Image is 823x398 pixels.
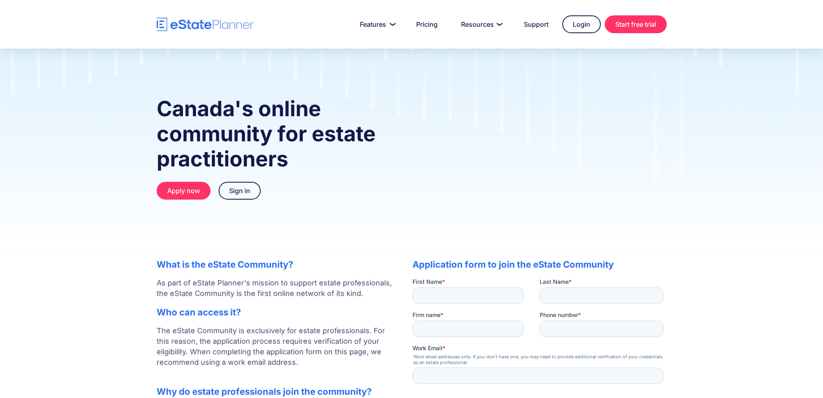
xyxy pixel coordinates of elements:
a: Start free trial [605,15,667,33]
a: Features [350,16,402,32]
h2: Who can access it? [157,307,396,317]
a: home [157,17,254,32]
strong: Canada's online community for estate practitioners [157,96,376,172]
a: Pricing [406,16,447,32]
h2: Why do estate professionals join the community? [157,386,396,397]
a: Apply now [157,182,211,200]
p: As part of eState Planner's mission to support estate professionals, the eState Community is the ... [157,278,396,299]
a: Resources [451,16,510,32]
a: Support [514,16,558,32]
p: The eState Community is exclusively for estate professionals. For this reason, the application pr... [157,326,396,378]
h2: Application form to join the eState Community [413,259,667,270]
a: Login [562,15,601,33]
h2: What is the eState Community? [157,259,396,270]
a: Sign in [219,182,261,200]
